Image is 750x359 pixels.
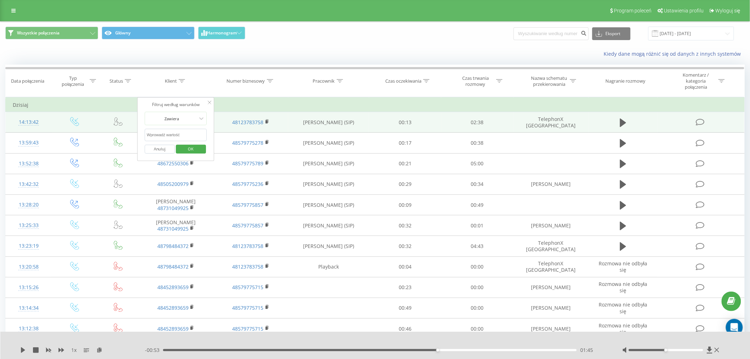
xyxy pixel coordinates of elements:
span: - 00:53 [145,347,163,354]
span: Rozmowa nie odbyła się [599,260,647,273]
td: Dzisiaj [6,98,745,112]
div: 13:14:34 [13,301,45,315]
div: Accessibility label [665,349,667,352]
td: [PERSON_NAME] (SIP) [288,195,369,215]
a: 48579775857 [233,222,264,229]
td: 00:04 [369,256,441,277]
input: Wyszukiwanie według numeru [514,27,589,40]
div: Data połączenia [11,78,44,84]
td: 02:38 [441,112,514,133]
td: 00:34 [441,174,514,194]
a: 48579775857 [233,201,264,208]
a: 48579775715 [233,304,264,311]
td: 00:32 [369,215,441,236]
td: 00:09 [369,195,441,215]
span: Rozmowa nie odbyła się [599,322,647,335]
td: 00:32 [369,236,441,256]
td: TelephonX [GEOGRAPHIC_DATA] [514,112,589,133]
td: [PERSON_NAME] (SIP) [288,174,369,194]
span: Rozmowa nie odbyła się [599,301,647,314]
div: Typ połączenia [58,75,88,87]
div: 13:59:43 [13,136,45,150]
a: 48579775236 [233,181,264,187]
td: 00:17 [369,133,441,153]
td: 00:00 [441,256,514,277]
td: [PERSON_NAME] [138,215,213,236]
td: [PERSON_NAME] [514,298,589,318]
a: 48505200979 [157,181,189,187]
div: Open Intercom Messenger [726,319,743,336]
span: 01:45 [580,347,593,354]
div: 13:25:33 [13,219,45,232]
td: 00:29 [369,174,441,194]
button: Anuluj [145,145,175,154]
div: Czas trwania rozmowy [457,75,494,87]
span: 1 x [71,347,77,354]
span: Wyloguj się [715,8,740,13]
td: 05:00 [441,153,514,174]
span: Program poleceń [614,8,651,13]
button: Wszystkie połączenia [5,27,98,39]
a: 48452893659 [157,284,189,291]
div: Czas oczekiwania [385,78,421,84]
div: 14:13:42 [13,115,45,129]
button: Harmonogram [198,27,245,39]
div: Accessibility label [436,349,439,352]
a: 48731049925 [157,225,189,232]
td: 00:00 [441,319,514,339]
td: [PERSON_NAME] (SIP) [288,133,369,153]
td: [PERSON_NAME] (SIP) [288,215,369,236]
td: [PERSON_NAME] [138,195,213,215]
div: Status [110,78,123,84]
td: 00:23 [369,277,441,298]
div: Numer biznesowy [227,78,265,84]
td: [PERSON_NAME] (SIP) [288,236,369,256]
td: 00:00 [441,298,514,318]
div: 13:52:38 [13,157,45,171]
a: 48452893659 [157,325,189,332]
span: Wszystkie połączenia [17,30,60,36]
td: 00:49 [441,195,514,215]
td: 00:13 [369,112,441,133]
td: 00:49 [369,298,441,318]
td: 00:46 [369,319,441,339]
td: 00:38 [441,133,514,153]
div: Filtruj według warunków [145,101,207,108]
div: Komentarz / kategoria połączenia [675,72,717,90]
span: Ustawienia profilu [664,8,704,13]
div: 13:15:26 [13,281,45,294]
div: Nagranie rozmowy [605,78,645,84]
td: 00:00 [441,277,514,298]
div: Nazwa schematu przekierowania [530,75,568,87]
a: 48798484372 [157,243,189,249]
div: 13:20:58 [13,260,45,274]
td: [PERSON_NAME] (SIP) [288,153,369,174]
td: [PERSON_NAME] [514,277,589,298]
td: Playback [288,256,369,277]
div: 13:42:32 [13,177,45,191]
td: 00:01 [441,215,514,236]
a: 48452893659 [157,304,189,311]
a: 48579775715 [233,325,264,332]
a: 48672550306 [157,160,189,167]
button: Główny [102,27,195,39]
td: [PERSON_NAME] [514,215,589,236]
div: 13:28:20 [13,198,45,212]
td: 04:43 [441,236,514,256]
a: 48798484372 [157,263,189,270]
a: 48731049925 [157,205,189,211]
a: 48579775789 [233,160,264,167]
td: [PERSON_NAME] [514,319,589,339]
span: OK [181,143,201,154]
a: 48123783758 [233,243,264,249]
button: OK [176,145,206,154]
a: 48579775278 [233,139,264,146]
td: TelephonX [GEOGRAPHIC_DATA] [514,256,589,277]
a: 48123783758 [233,263,264,270]
td: 00:21 [369,153,441,174]
a: Kiedy dane mogą różnić się od danych z innych systemów [604,50,745,57]
td: TelephonX [GEOGRAPHIC_DATA] [514,236,589,256]
div: Pracownik [313,78,335,84]
div: 13:23:19 [13,239,45,253]
input: Wprowadź wartość [145,129,207,141]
